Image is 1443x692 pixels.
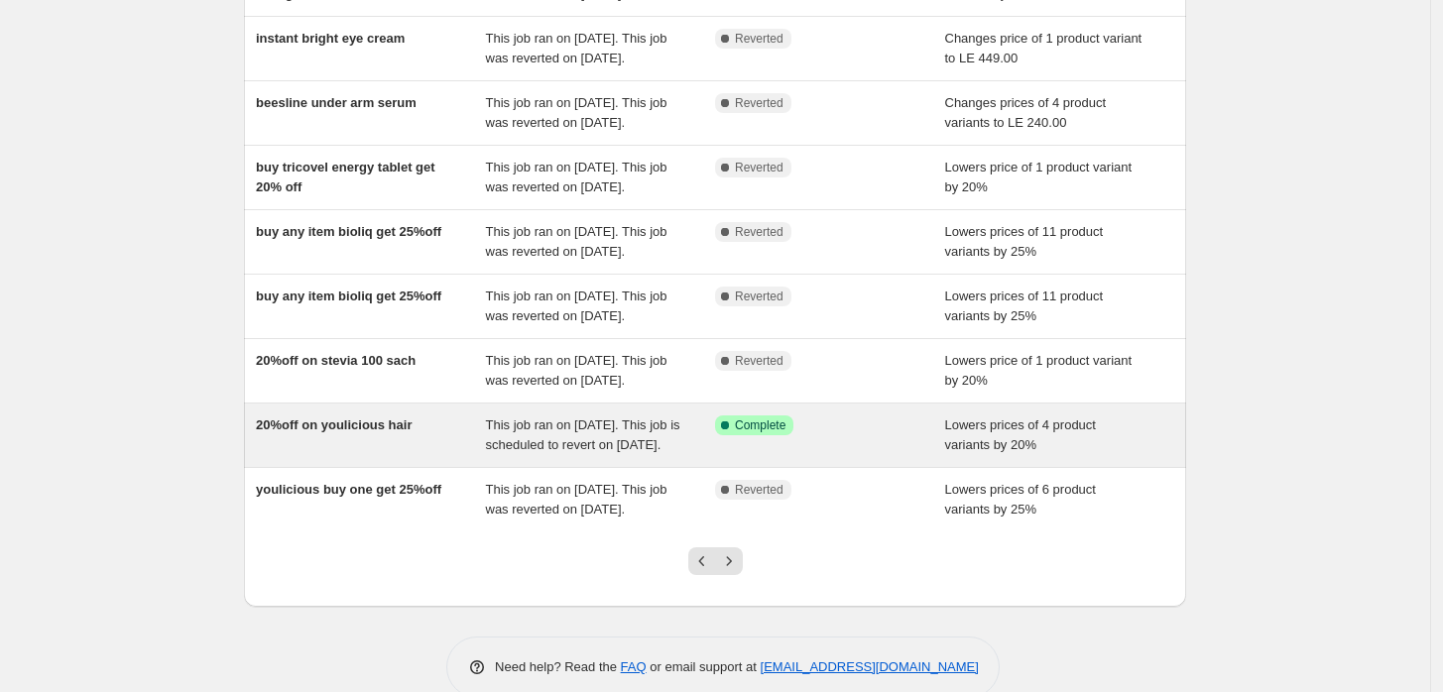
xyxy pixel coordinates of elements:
[735,31,783,47] span: Reverted
[486,224,667,259] span: This job ran on [DATE]. This job was reverted on [DATE].
[945,482,1096,517] span: Lowers prices of 6 product variants by 25%
[256,353,416,368] span: 20%off on stevia 100 sach
[735,353,783,369] span: Reverted
[945,353,1133,388] span: Lowers price of 1 product variant by 20%
[735,288,783,304] span: Reverted
[735,482,783,498] span: Reverted
[761,659,979,674] a: [EMAIL_ADDRESS][DOMAIN_NAME]
[715,547,743,575] button: Next
[688,547,716,575] button: Previous
[486,288,667,323] span: This job ran on [DATE]. This job was reverted on [DATE].
[486,160,667,194] span: This job ran on [DATE]. This job was reverted on [DATE].
[735,160,783,175] span: Reverted
[688,547,743,575] nav: Pagination
[735,417,785,433] span: Complete
[945,224,1104,259] span: Lowers prices of 11 product variants by 25%
[486,417,680,452] span: This job ran on [DATE]. This job is scheduled to revert on [DATE].
[486,353,667,388] span: This job ran on [DATE]. This job was reverted on [DATE].
[621,659,647,674] a: FAQ
[256,288,441,303] span: buy any item bioliq get 25%off
[495,659,621,674] span: Need help? Read the
[256,482,441,497] span: youlicious buy one get 25%off
[945,417,1096,452] span: Lowers prices of 4 product variants by 20%
[256,31,405,46] span: instant bright eye cream
[486,31,667,65] span: This job ran on [DATE]. This job was reverted on [DATE].
[945,95,1107,130] span: Changes prices of 4 product variants to LE 240.00
[735,95,783,111] span: Reverted
[945,288,1104,323] span: Lowers prices of 11 product variants by 25%
[256,95,417,110] span: beesline under arm serum
[486,482,667,517] span: This job ran on [DATE]. This job was reverted on [DATE].
[945,160,1133,194] span: Lowers price of 1 product variant by 20%
[256,160,435,194] span: buy tricovel energy tablet get 20% off
[735,224,783,240] span: Reverted
[647,659,761,674] span: or email support at
[256,417,412,432] span: 20%off on youlicious hair
[945,31,1142,65] span: Changes price of 1 product variant to LE 449.00
[486,95,667,130] span: This job ran on [DATE]. This job was reverted on [DATE].
[256,224,441,239] span: buy any item bioliq get 25%off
